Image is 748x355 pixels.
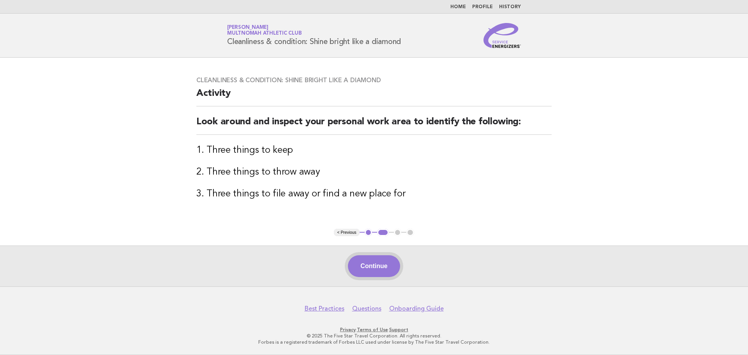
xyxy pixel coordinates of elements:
[136,333,612,339] p: © 2025 The Five Star Travel Corporation. All rights reserved.
[334,229,359,237] button: < Previous
[196,188,552,200] h3: 3. Three things to file away or find a new place for
[357,327,388,332] a: Terms of Use
[389,305,444,313] a: Onboarding Guide
[472,5,493,9] a: Profile
[196,144,552,157] h3: 1. Three things to keep
[196,166,552,178] h3: 2. Three things to throw away
[389,327,408,332] a: Support
[365,229,372,237] button: 1
[348,255,400,277] button: Continue
[227,31,302,36] span: Multnomah Athletic Club
[305,305,344,313] a: Best Practices
[136,339,612,345] p: Forbes is a registered trademark of Forbes LLC used under license by The Five Star Travel Corpora...
[136,327,612,333] p: · ·
[377,229,388,237] button: 2
[483,23,521,48] img: Service Energizers
[227,25,401,46] h1: Cleanliness & condition: Shine bright like a diamond
[340,327,356,332] a: Privacy
[196,76,552,84] h3: Cleanliness & condition: Shine bright like a diamond
[352,305,381,313] a: Questions
[450,5,466,9] a: Home
[196,116,552,135] h2: Look around and inspect your personal work area to identify the following:
[196,87,552,106] h2: Activity
[227,25,302,36] a: [PERSON_NAME]Multnomah Athletic Club
[499,5,521,9] a: History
